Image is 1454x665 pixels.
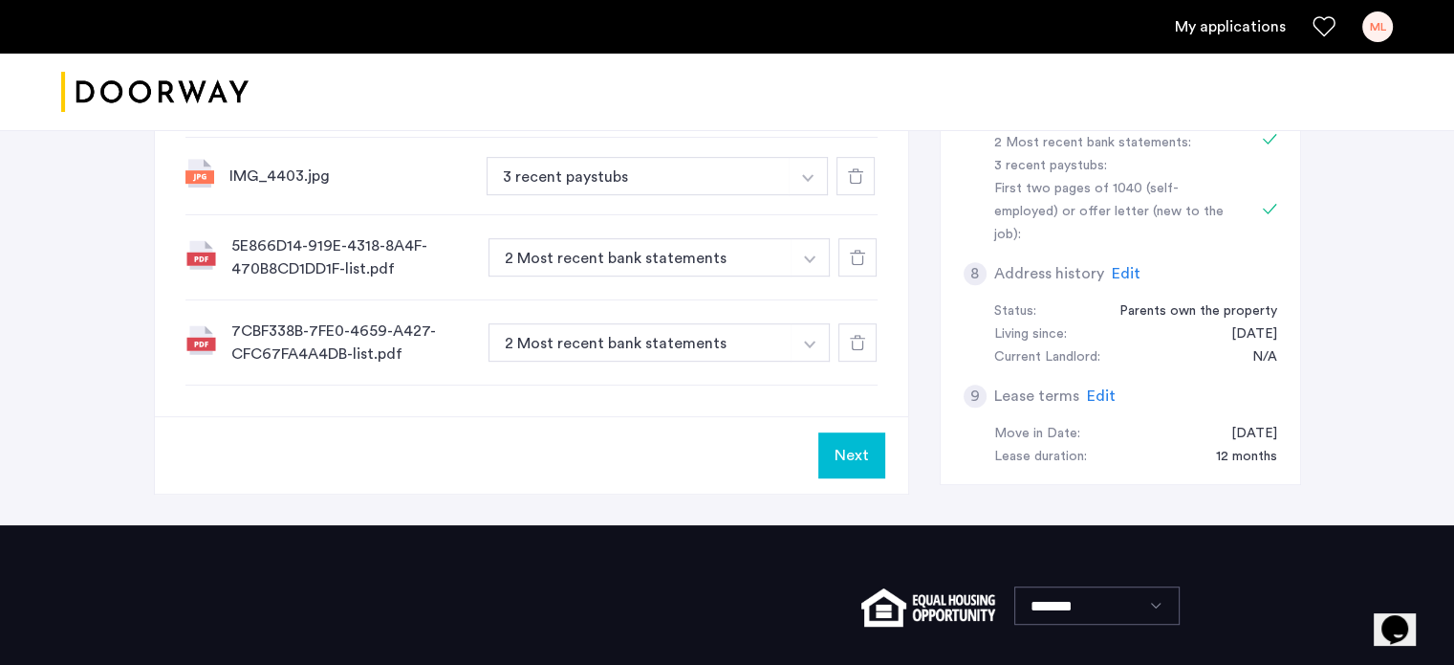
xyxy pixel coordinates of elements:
div: N/A [1233,346,1277,369]
img: logo [61,56,249,128]
img: equal-housing.png [861,588,994,627]
div: Lease duration: [994,446,1087,469]
button: button [488,323,792,362]
img: arrow [804,341,815,348]
div: Parents own the property [1100,300,1277,323]
div: 7CBF338B-7FE0-4659-A427-CFC67FA4A4DB-list.pdf [231,320,473,366]
span: Edit [1112,266,1140,281]
div: Living since: [994,323,1067,346]
div: Status: [994,300,1036,323]
h5: Address history [994,262,1104,285]
img: file [185,324,216,355]
div: 8 [964,262,987,285]
img: arrow [804,255,815,263]
div: IMG_4403.jpg [229,165,471,188]
div: 3 recent paystubs: [994,155,1235,178]
div: 09/01/2025 [1212,423,1277,446]
img: arrow [802,174,814,182]
span: Edit [1087,388,1116,404]
button: button [488,238,792,277]
div: ML [1362,11,1393,42]
div: Move in Date: [994,423,1080,446]
button: button [487,157,791,195]
div: 5E866D14-919E-4318-8A4F-470B8CD1DD1F-list.pdf [231,234,473,280]
iframe: chat widget [1374,588,1435,646]
button: button [789,157,828,195]
a: My application [1175,15,1286,38]
button: button [791,323,830,362]
div: Current Landlord: [994,346,1100,369]
div: 2 Most recent bank statements: [994,132,1235,155]
div: 9 [964,385,987,408]
div: First two pages of 1040 (self-employed) or offer letter (new to the job): [994,178,1235,247]
img: file [185,159,214,188]
div: 12 months [1197,446,1277,469]
button: button [791,238,830,277]
select: Language select [1014,587,1180,625]
h5: Lease terms [994,385,1079,408]
a: Cazamio logo [61,56,249,128]
div: 08/01/2015 [1212,323,1277,346]
button: Next [818,432,885,478]
img: file [185,239,216,270]
a: Favorites [1313,15,1335,38]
